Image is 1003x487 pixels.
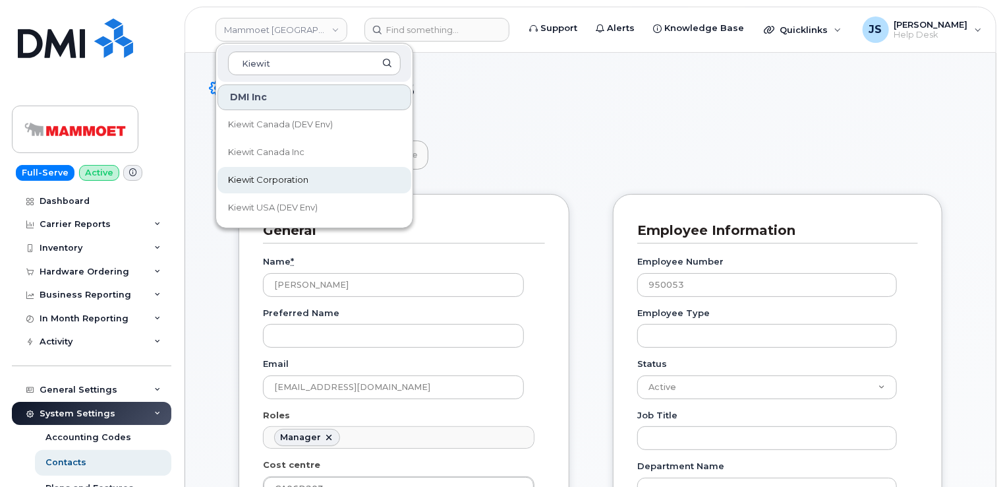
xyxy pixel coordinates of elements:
a: Kiewit USA (DEV Env) [217,195,411,221]
label: Roles [263,409,290,422]
span: Kiewit Corporation [228,174,308,187]
abbr: required [291,256,294,267]
label: Name [263,255,294,268]
h1: Special Contacts [209,77,972,100]
a: Kiewit Canada Inc [217,139,411,166]
label: Job Title [637,409,677,422]
label: Email [263,358,289,370]
div: DMI Inc [217,84,411,110]
h3: General [263,222,535,240]
input: Search [228,51,401,75]
a: Kiewit Corporation [217,167,411,193]
label: Employee Number [637,255,724,268]
label: Employee Type [637,307,710,319]
span: Kiewit Canada Inc [228,146,304,159]
label: Preferred Name [263,307,339,319]
label: Cost centre [263,459,320,471]
label: Status [637,358,667,370]
div: Manager [280,432,321,443]
label: Department Name [637,460,724,472]
a: Kiewit Canada (DEV Env) [217,112,411,138]
span: Kiewit USA (DEV Env) [228,201,318,214]
span: Kiewit Canada (DEV Env) [228,118,333,131]
h3: Employee Information [637,222,908,240]
iframe: Messenger Launcher [946,430,993,477]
